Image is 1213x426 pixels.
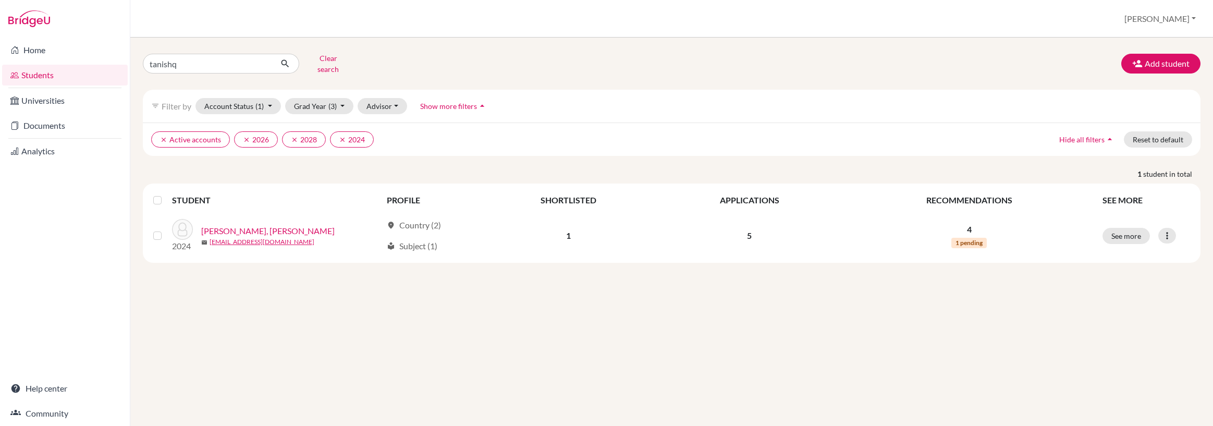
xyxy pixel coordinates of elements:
[1102,228,1150,244] button: See more
[143,54,272,74] input: Find student by name...
[387,221,395,229] span: location_on
[330,131,374,148] button: clear2024
[172,188,381,213] th: STUDENT
[172,219,193,240] img: TEJWANI, Tanishq Mukesh
[1137,168,1143,179] strong: 1
[2,378,128,399] a: Help center
[1105,134,1115,144] i: arrow_drop_up
[162,101,191,111] span: Filter by
[151,131,230,148] button: clearActive accounts
[1050,131,1124,148] button: Hide all filtersarrow_drop_up
[951,238,987,248] span: 1 pending
[387,240,437,252] div: Subject (1)
[2,40,128,60] a: Home
[1120,9,1200,29] button: [PERSON_NAME]
[160,136,167,143] i: clear
[387,219,441,232] div: Country (2)
[1096,188,1196,213] th: SEE MORE
[481,213,657,259] td: 1
[387,242,395,250] span: local_library
[477,101,487,111] i: arrow_drop_up
[842,188,1096,213] th: RECOMMENDATIONS
[481,188,657,213] th: SHORTLISTED
[358,98,407,114] button: Advisor
[381,188,481,213] th: PROFILE
[201,225,335,237] a: [PERSON_NAME], [PERSON_NAME]
[1121,54,1200,74] button: Add student
[328,102,337,111] span: (3)
[285,98,354,114] button: Grad Year(3)
[201,239,207,246] span: mail
[210,237,314,247] a: [EMAIL_ADDRESS][DOMAIN_NAME]
[339,136,346,143] i: clear
[2,403,128,424] a: Community
[8,10,50,27] img: Bridge-U
[299,50,357,77] button: Clear search
[849,223,1090,236] p: 4
[411,98,496,114] button: Show more filtersarrow_drop_up
[657,213,842,259] td: 5
[2,141,128,162] a: Analytics
[657,188,842,213] th: APPLICATIONS
[1124,131,1192,148] button: Reset to default
[255,102,264,111] span: (1)
[1059,135,1105,144] span: Hide all filters
[234,131,278,148] button: clear2026
[195,98,281,114] button: Account Status(1)
[420,102,477,111] span: Show more filters
[2,65,128,86] a: Students
[2,115,128,136] a: Documents
[151,102,160,110] i: filter_list
[291,136,298,143] i: clear
[2,90,128,111] a: Universities
[1143,168,1200,179] span: student in total
[282,131,326,148] button: clear2028
[172,240,193,252] p: 2024
[243,136,250,143] i: clear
